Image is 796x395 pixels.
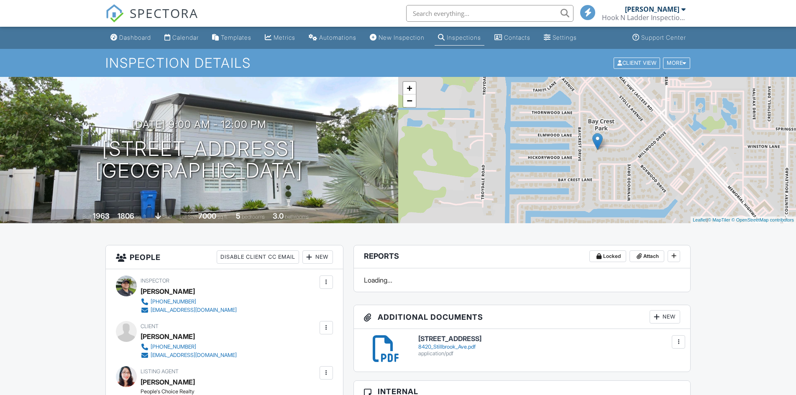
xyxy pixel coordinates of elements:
[732,217,794,222] a: © OpenStreetMap contributors
[151,352,237,359] div: [EMAIL_ADDRESS][DOMAIN_NAME]
[221,34,251,41] div: Templates
[141,285,195,298] div: [PERSON_NAME]
[602,13,686,22] div: Hook N Ladder Inspections
[236,212,241,220] div: 5
[151,298,196,305] div: [PHONE_NUMBER]
[708,217,730,222] a: © MapTiler
[141,368,179,375] span: Listing Agent
[418,335,681,343] h6: [STREET_ADDRESS]
[172,34,199,41] div: Calendar
[107,30,154,46] a: Dashboard
[136,214,147,220] span: sq. ft.
[274,34,295,41] div: Metrics
[198,212,216,220] div: 7000
[141,323,159,329] span: Client
[354,305,691,329] h3: Additional Documents
[218,214,228,220] span: sq.ft.
[540,30,580,46] a: Settings
[162,214,171,220] span: slab
[613,59,662,66] a: Client View
[504,34,530,41] div: Contacts
[366,30,428,46] a: New Inspection
[491,30,534,46] a: Contacts
[105,11,198,29] a: SPECTORA
[95,138,303,182] h1: [STREET_ADDRESS] [GEOGRAPHIC_DATA]
[141,351,237,359] a: [EMAIL_ADDRESS][DOMAIN_NAME]
[105,56,691,70] h1: Inspection Details
[105,4,124,23] img: The Best Home Inspection Software - Spectora
[141,330,195,343] div: [PERSON_NAME]
[106,245,343,269] h3: People
[693,217,706,222] a: Leaflet
[242,214,265,220] span: bedrooms
[217,250,299,264] div: Disable Client CC Email
[273,212,284,220] div: 3.0
[302,250,333,264] div: New
[141,278,169,284] span: Inspector
[151,307,237,313] div: [EMAIL_ADDRESS][DOMAIN_NAME]
[319,34,356,41] div: Automations
[418,335,681,357] a: [STREET_ADDRESS] 8420_Stillbrook_Ave.pdf application/pdf
[179,214,197,220] span: Lot Size
[650,310,680,324] div: New
[132,119,266,130] h3: [DATE] 9:00 am - 12:00 pm
[691,217,796,224] div: |
[151,344,196,350] div: [PHONE_NUMBER]
[305,30,360,46] a: Automations (Basic)
[641,34,686,41] div: Support Center
[614,57,660,69] div: Client View
[663,57,690,69] div: More
[285,214,309,220] span: bathrooms
[209,30,255,46] a: Templates
[118,212,134,220] div: 1806
[141,376,195,388] a: [PERSON_NAME]
[403,82,416,94] a: Zoom in
[625,5,679,13] div: [PERSON_NAME]
[403,94,416,107] a: Zoom out
[141,306,237,314] a: [EMAIL_ADDRESS][DOMAIN_NAME]
[261,30,299,46] a: Metrics
[435,30,484,46] a: Inspections
[418,350,681,357] div: application/pdf
[629,30,689,46] a: Support Center
[161,30,202,46] a: Calendar
[141,343,237,351] a: [PHONE_NUMBER]
[406,5,573,22] input: Search everything...
[447,34,481,41] div: Inspections
[93,212,110,220] div: 1963
[379,34,425,41] div: New Inspection
[119,34,151,41] div: Dashboard
[553,34,577,41] div: Settings
[418,344,681,350] div: 8420_Stillbrook_Ave.pdf
[141,298,237,306] a: [PHONE_NUMBER]
[141,388,243,395] div: People's Choice Realty
[130,4,198,22] span: SPECTORA
[82,214,92,220] span: Built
